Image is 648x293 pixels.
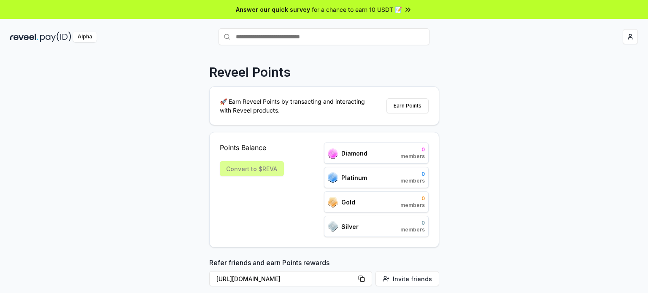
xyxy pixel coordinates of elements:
[341,198,355,207] span: Gold
[400,153,425,160] span: members
[341,222,359,231] span: Silver
[312,5,402,14] span: for a chance to earn 10 USDT 📝
[73,32,97,42] div: Alpha
[375,271,439,286] button: Invite friends
[400,177,425,184] span: members
[393,274,432,283] span: Invite friends
[400,226,425,233] span: members
[236,5,310,14] span: Answer our quick survey
[386,98,429,113] button: Earn Points
[400,171,425,177] span: 0
[209,271,372,286] button: [URL][DOMAIN_NAME]
[328,172,338,183] img: ranks_icon
[209,258,439,290] div: Refer friends and earn Points rewards
[328,221,338,232] img: ranks_icon
[209,65,291,80] p: Reveel Points
[400,220,425,226] span: 0
[10,32,38,42] img: reveel_dark
[341,173,367,182] span: Platinum
[220,142,284,153] span: Points Balance
[400,146,425,153] span: 0
[40,32,71,42] img: pay_id
[341,149,367,158] span: Diamond
[328,197,338,207] img: ranks_icon
[400,195,425,202] span: 0
[328,148,338,159] img: ranks_icon
[400,202,425,209] span: members
[220,97,372,115] p: 🚀 Earn Reveel Points by transacting and interacting with Reveel products.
